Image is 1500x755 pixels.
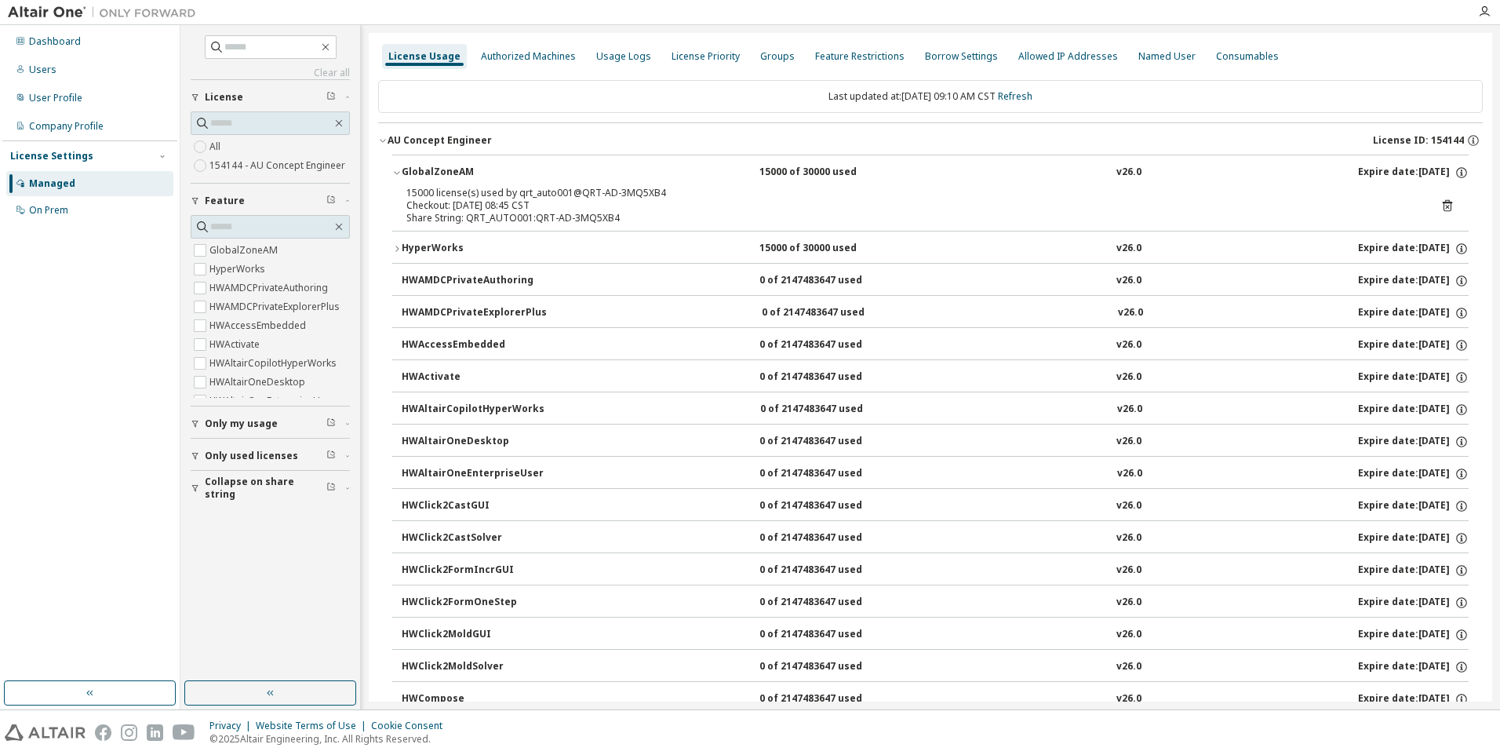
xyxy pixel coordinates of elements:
button: Feature [191,184,350,218]
a: Refresh [998,89,1032,103]
div: v26.0 [1116,628,1141,642]
div: Expire date: [DATE] [1358,692,1469,706]
button: HWClick2FormIncrGUI0 of 2147483647 usedv26.0Expire date:[DATE] [402,553,1469,588]
img: altair_logo.svg [5,724,86,741]
div: Consumables [1216,50,1279,63]
label: HyperWorks [209,260,268,279]
div: HWAMDCPrivateAuthoring [402,274,543,288]
div: Website Terms of Use [256,720,371,732]
img: Altair One [8,5,204,20]
button: HWClick2CastSolver0 of 2147483647 usedv26.0Expire date:[DATE] [402,521,1469,556]
div: v26.0 [1116,660,1141,674]
div: Last updated at: [DATE] 09:10 AM CST [378,80,1483,113]
div: Allowed IP Addresses [1018,50,1118,63]
div: HyperWorks [402,242,543,256]
button: HWClick2FormOneStep0 of 2147483647 usedv26.0Expire date:[DATE] [402,585,1469,620]
div: Expire date: [DATE] [1358,564,1469,578]
span: Only used licenses [205,450,298,462]
button: Only my usage [191,407,350,441]
div: 0 of 2147483647 used [759,467,901,481]
button: HWAltairOneDesktop0 of 2147483647 usedv26.0Expire date:[DATE] [402,425,1469,459]
div: Expire date: [DATE] [1358,338,1469,352]
div: User Profile [29,92,82,104]
div: v26.0 [1116,274,1141,288]
div: 0 of 2147483647 used [759,596,901,610]
div: v26.0 [1116,531,1141,545]
div: 0 of 2147483647 used [759,274,901,288]
button: HWClick2MoldSolver0 of 2147483647 usedv26.0Expire date:[DATE] [402,650,1469,684]
span: Clear filter [326,91,336,104]
div: HWCompose [402,692,543,706]
div: Expire date: [DATE] [1358,403,1469,417]
div: 0 of 2147483647 used [759,338,901,352]
div: v26.0 [1117,403,1142,417]
div: Company Profile [29,120,104,133]
div: v26.0 [1116,564,1141,578]
div: Expire date: [DATE] [1358,274,1469,288]
div: 15000 of 30000 used [759,242,901,256]
div: 0 of 2147483647 used [759,660,901,674]
label: HWAMDCPrivateExplorerPlus [209,297,343,316]
label: HWAltairOneDesktop [209,373,308,392]
div: HWAltairOneEnterpriseUser [402,467,544,481]
div: Share String: QRT_AUTO001:QRT-AD-3MQ5XB4 [406,212,1417,224]
button: License [191,80,350,115]
a: Clear all [191,67,350,79]
label: HWAltairCopilotHyperWorks [209,354,340,373]
button: HWCompose0 of 2147483647 usedv26.0Expire date:[DATE] [402,682,1469,717]
div: v26.0 [1116,435,1141,449]
div: Named User [1138,50,1196,63]
p: © 2025 Altair Engineering, Inc. All Rights Reserved. [209,732,452,746]
button: Collapse on share string [191,471,350,505]
div: 0 of 2147483647 used [759,370,901,385]
span: Feature [205,195,245,207]
button: HWActivate0 of 2147483647 usedv26.0Expire date:[DATE] [402,360,1469,395]
div: HWAMDCPrivateExplorerPlus [402,306,547,320]
div: Expire date: [DATE] [1358,306,1469,320]
div: 0 of 2147483647 used [762,306,903,320]
span: License ID: 154144 [1373,134,1464,147]
div: Dashboard [29,35,81,48]
div: v26.0 [1117,467,1142,481]
div: v26.0 [1116,338,1141,352]
div: HWClick2CastGUI [402,499,543,513]
img: youtube.svg [173,724,195,741]
div: v26.0 [1118,306,1143,320]
div: Expire date: [DATE] [1358,435,1469,449]
div: HWAltairOneDesktop [402,435,543,449]
span: Clear filter [326,418,336,430]
button: AU Concept EngineerLicense ID: 154144 [378,123,1483,158]
div: 0 of 2147483647 used [759,435,901,449]
img: linkedin.svg [147,724,163,741]
div: Expire date: [DATE] [1358,660,1469,674]
button: HWAltairCopilotHyperWorks0 of 2147483647 usedv26.0Expire date:[DATE] [402,392,1469,427]
button: HWClick2MoldGUI0 of 2147483647 usedv26.0Expire date:[DATE] [402,618,1469,652]
div: 15000 of 30000 used [759,166,901,180]
div: HWClick2MoldGUI [402,628,543,642]
div: HWClick2CastSolver [402,531,543,545]
label: HWActivate [209,335,263,354]
div: Groups [760,50,795,63]
div: v26.0 [1116,692,1141,706]
button: GlobalZoneAM15000 of 30000 usedv26.0Expire date:[DATE] [392,155,1469,190]
div: HWAccessEmbedded [402,338,543,352]
div: 0 of 2147483647 used [759,628,901,642]
span: Clear filter [326,482,336,494]
div: 0 of 2147483647 used [759,531,901,545]
div: v26.0 [1116,596,1141,610]
label: 154144 - AU Concept Engineer [209,156,348,175]
button: HWAltairOneEnterpriseUser0 of 2147483647 usedv26.0Expire date:[DATE] [402,457,1469,491]
span: Collapse on share string [205,476,326,501]
div: Cookie Consent [371,720,452,732]
button: HWAccessEmbedded0 of 2147483647 usedv26.0Expire date:[DATE] [402,328,1469,363]
div: HWAltairCopilotHyperWorks [402,403,544,417]
div: HWActivate [402,370,543,385]
div: Expire date: [DATE] [1358,242,1469,256]
button: HWClick2CastGUI0 of 2147483647 usedv26.0Expire date:[DATE] [402,489,1469,523]
button: Only used licenses [191,439,350,473]
div: Borrow Settings [925,50,998,63]
div: 0 of 2147483647 used [760,403,901,417]
div: Expire date: [DATE] [1358,628,1469,642]
div: License Settings [10,150,93,162]
span: Only my usage [205,418,278,430]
